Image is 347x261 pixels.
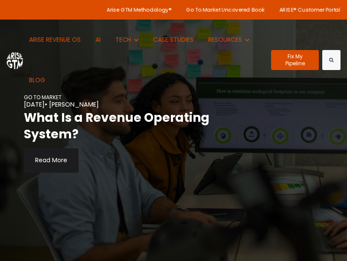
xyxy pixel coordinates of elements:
a: [PERSON_NAME] [49,100,99,110]
nav: Desktop navigation [23,20,265,100]
a: AI [89,20,107,60]
span: Show submenu for RESOURCES [208,35,209,36]
div: [DATE] [24,100,219,110]
button: Show submenu for TECH TECH [109,20,145,60]
span: TECH [115,35,131,44]
a: Read More [24,148,79,173]
a: ARISE REVENUE OS [23,20,88,60]
button: Show submenu for RESOURCES RESOURCES [202,20,256,60]
a: BLOG [23,60,52,100]
h2: What Is a Revenue Operating System? [24,110,219,143]
span: • [45,100,47,109]
img: ARISE GTM logo (1) white [7,51,23,69]
a: CASE STUDIES [147,20,200,60]
button: Search [322,50,340,70]
span: RESOURCES [208,35,242,44]
span: Show submenu for TECH [115,35,116,36]
a: Fix My Pipeline [271,50,319,70]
